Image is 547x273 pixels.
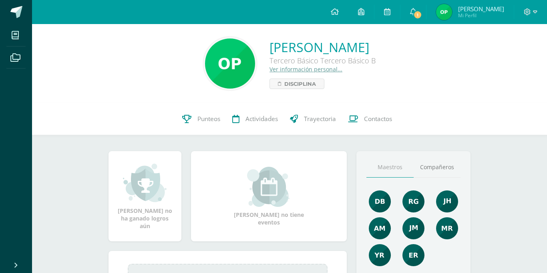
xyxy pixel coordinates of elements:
[284,103,342,135] a: Trayectoria
[458,5,504,13] span: [PERSON_NAME]
[436,217,458,239] img: de7dd2f323d4d3ceecd6bfa9930379e0.png
[229,167,309,226] div: [PERSON_NAME] no tiene eventos
[176,103,226,135] a: Punteos
[369,244,391,266] img: a8d6c63c82814f34eb5d371db32433ce.png
[205,38,255,89] img: 202c07092fe8d23b943dffa35af97b0b.png
[402,190,424,212] img: c8ce501b50aba4663d5e9c1ec6345694.png
[364,115,392,123] span: Contactos
[197,115,220,123] span: Punteos
[226,103,284,135] a: Actividades
[247,167,291,207] img: event_small.png
[269,38,376,56] a: [PERSON_NAME]
[369,217,391,239] img: b7c5ef9c2366ee6e8e33a2b1ce8f818e.png
[413,10,422,19] span: 1
[269,65,342,73] a: Ver información personal...
[458,12,504,19] span: Mi Perfil
[369,190,391,212] img: 92e8b7530cfa383477e969a429d96048.png
[436,190,458,212] img: 3dbe72ed89aa2680497b9915784f2ba9.png
[342,103,398,135] a: Contactos
[402,244,424,266] img: 6ee8f939e44d4507d8a11da0a8fde545.png
[414,157,461,178] a: Compañeros
[304,115,336,123] span: Trayectoria
[284,79,316,89] span: Disciplina
[245,115,278,123] span: Actividades
[436,4,452,20] img: 15a0529b00a730fc64e1434ef4c6f554.png
[269,56,376,65] div: Tercero Básico Tercero Básico B
[402,217,424,239] img: d63573055912b670afbd603c8ed2a4ef.png
[366,157,414,178] a: Maestros
[123,163,167,203] img: achievement_small.png
[269,79,324,89] a: Disciplina
[117,163,173,230] div: [PERSON_NAME] no ha ganado logros aún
